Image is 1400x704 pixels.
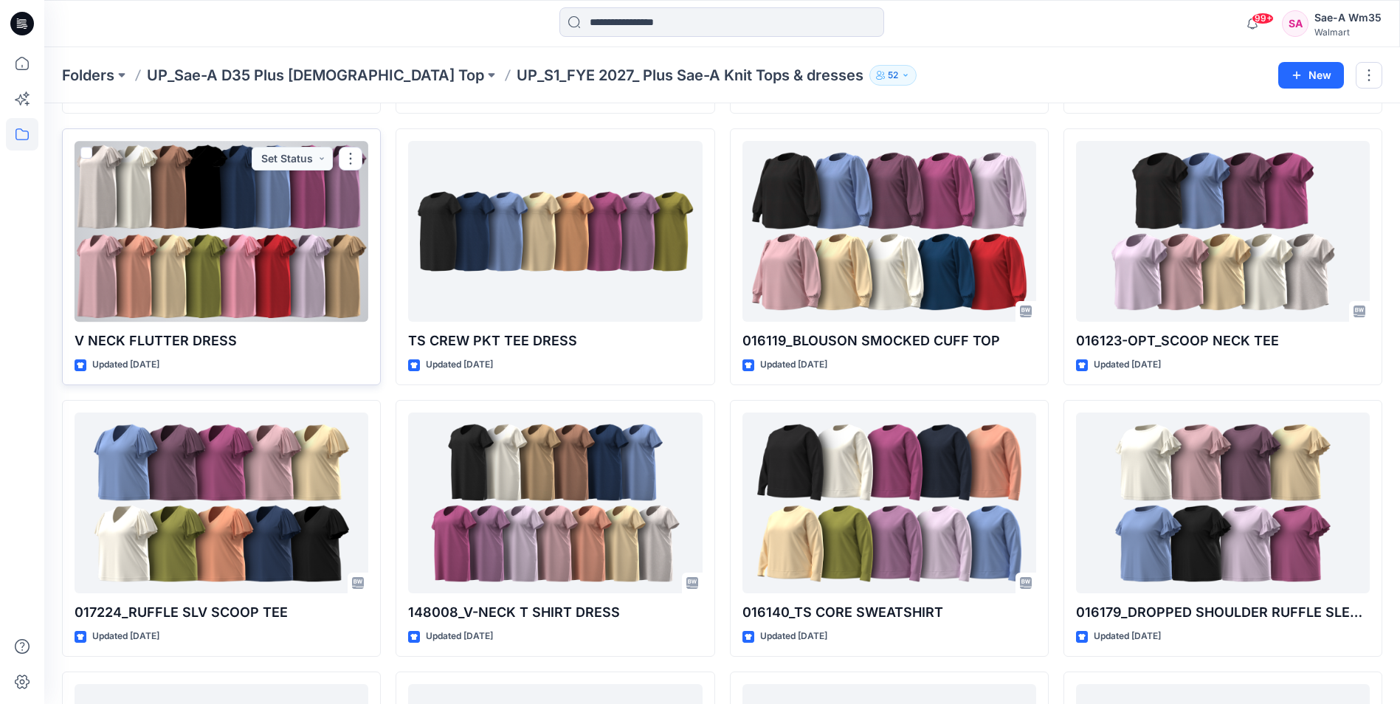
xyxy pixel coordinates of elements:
p: Updated [DATE] [1094,357,1161,373]
div: SA [1282,10,1308,37]
p: Updated [DATE] [92,357,159,373]
p: Updated [DATE] [1094,629,1161,644]
p: Updated [DATE] [426,629,493,644]
p: 016179_DROPPED SHOULDER RUFFLE SLEEVE TEE [1076,602,1370,623]
div: Sae-A Wm35 [1314,9,1382,27]
button: 52 [869,65,917,86]
a: V NECK FLUTTER DRESS [75,141,368,322]
a: TS CREW PKT TEE DRESS [408,141,702,322]
a: UP_Sae-A D35 Plus [DEMOGRAPHIC_DATA] Top [147,65,484,86]
p: 148008_V-NECK T SHIRT DRESS [408,602,702,623]
p: 017224_RUFFLE SLV SCOOP TEE [75,602,368,623]
a: 017224_RUFFLE SLV SCOOP TEE [75,413,368,593]
p: Updated [DATE] [760,357,827,373]
p: 016140_TS CORE SWEATSHIRT [742,602,1036,623]
a: 016119_BLOUSON SMOCKED CUFF TOP [742,141,1036,322]
button: New [1278,62,1344,89]
a: 148008_V-NECK T SHIRT DRESS [408,413,702,593]
a: Folders [62,65,114,86]
p: 52 [888,67,898,83]
p: Updated [DATE] [426,357,493,373]
p: 016123-OPT_SCOOP NECK TEE [1076,331,1370,351]
p: Updated [DATE] [760,629,827,644]
a: 016123-OPT_SCOOP NECK TEE [1076,141,1370,322]
p: UP_S1_FYE 2027_ Plus Sae-A Knit Tops & dresses [517,65,863,86]
p: Updated [DATE] [92,629,159,644]
a: 016179_DROPPED SHOULDER RUFFLE SLEEVE TEE [1076,413,1370,593]
span: 99+ [1252,13,1274,24]
p: V NECK FLUTTER DRESS [75,331,368,351]
p: TS CREW PKT TEE DRESS [408,331,702,351]
p: 016119_BLOUSON SMOCKED CUFF TOP [742,331,1036,351]
a: 016140_TS CORE SWEATSHIRT [742,413,1036,593]
div: Walmart [1314,27,1382,38]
